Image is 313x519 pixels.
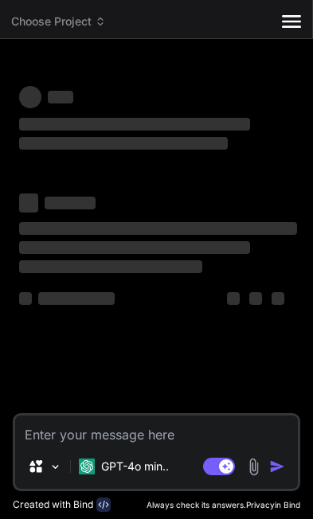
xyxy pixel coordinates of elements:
[96,498,111,512] img: bind-logo
[45,197,96,209] span: ‌
[246,500,275,509] span: Privacy
[49,460,62,474] img: Pick Models
[19,222,297,235] span: ‌
[11,14,106,29] span: Choose Project
[48,91,73,103] span: ‌
[19,260,202,273] span: ‌
[13,498,93,511] p: Created with Bind
[19,137,228,150] span: ‌
[249,292,262,305] span: ‌
[19,292,32,305] span: ‌
[147,499,300,511] p: Always check its answers. in Bind
[272,292,284,305] span: ‌
[101,459,169,474] p: GPT-4o min..
[19,86,41,108] span: ‌
[269,459,285,474] img: icon
[79,459,95,474] img: GPT-4o mini
[19,118,250,131] span: ‌
[38,292,115,305] span: ‌
[19,241,250,254] span: ‌
[19,193,38,213] span: ‌
[245,458,263,476] img: attachment
[227,292,240,305] span: ‌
